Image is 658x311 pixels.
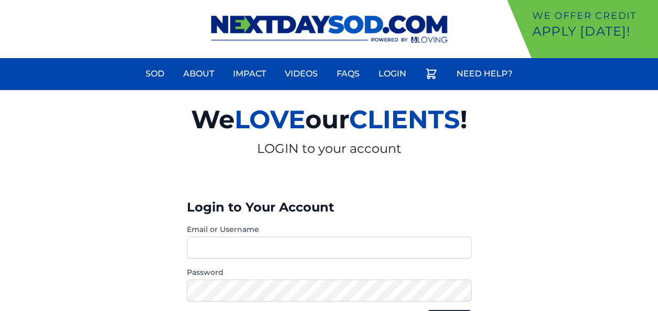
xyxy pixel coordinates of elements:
a: Impact [227,61,272,86]
label: Email or Username [187,224,472,235]
a: Need Help? [450,61,519,86]
h2: We our ! [70,98,589,140]
p: LOGIN to your account [70,140,589,157]
p: We offer Credit [532,8,654,23]
span: LOVE [235,104,305,135]
span: CLIENTS [349,104,460,135]
a: FAQs [330,61,366,86]
a: Login [372,61,412,86]
a: Sod [139,61,171,86]
h3: Login to Your Account [187,199,472,216]
a: About [177,61,220,86]
p: Apply [DATE]! [532,23,654,40]
label: Password [187,267,472,277]
a: Videos [278,61,324,86]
